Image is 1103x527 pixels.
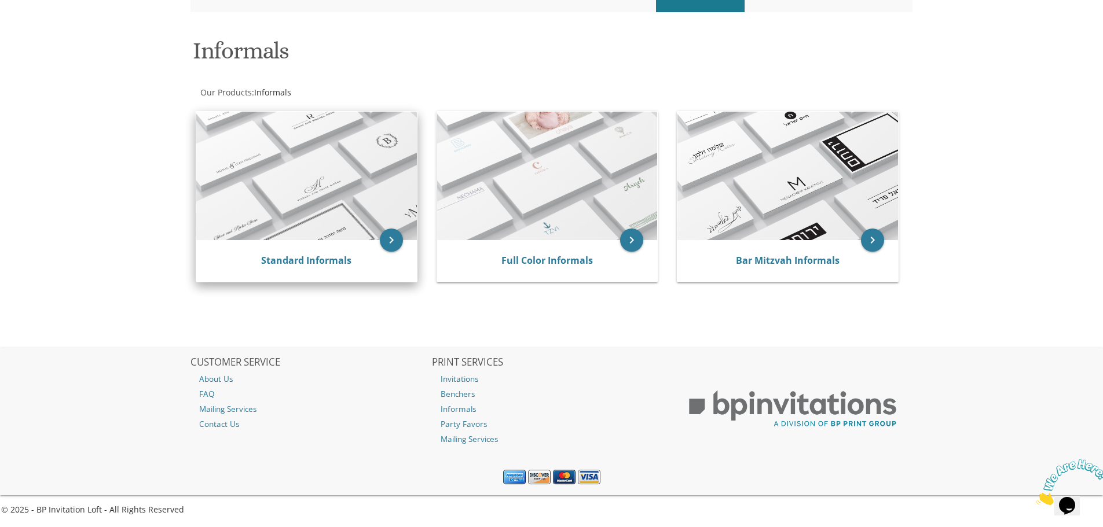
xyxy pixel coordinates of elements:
[190,87,552,98] div: :
[501,254,593,267] a: Full Color Informals
[190,357,430,368] h2: CUSTOMER SERVICE
[736,254,840,267] a: Bar Mitzvah Informals
[861,229,884,252] a: keyboard_arrow_right
[190,417,430,432] a: Contact Us
[528,470,551,485] img: Discover
[503,470,526,485] img: American Express
[193,38,665,72] h1: Informals
[1031,455,1103,510] iframe: chat widget
[432,417,672,432] a: Party Favors
[432,371,672,386] a: Invitations
[199,87,252,98] a: Our Products
[432,357,672,368] h2: PRINT SERVICES
[620,229,643,252] a: keyboard_arrow_right
[432,401,672,417] a: Informals
[553,470,576,485] img: MasterCard
[190,371,430,386] a: About Us
[254,87,291,98] span: Informals
[437,112,658,240] img: Full Color Informals
[578,470,600,485] img: Visa
[677,112,898,240] img: Bar Mitzvah Informals
[673,380,913,438] img: BP Print Group
[380,229,403,252] a: keyboard_arrow_right
[190,386,430,401] a: FAQ
[261,254,351,267] a: Standard Informals
[190,401,430,417] a: Mailing Services
[432,386,672,401] a: Benchers
[5,5,76,50] img: Chat attention grabber
[432,432,672,447] a: Mailing Services
[196,112,417,240] img: Standard Informals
